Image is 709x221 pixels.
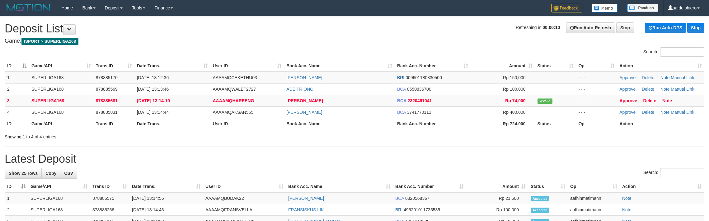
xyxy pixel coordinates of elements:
[286,87,313,92] a: ADE TRIONO
[45,171,56,176] span: Copy
[395,60,471,72] th: Bank Acc. Number: activate to sort column ascending
[41,168,60,179] a: Copy
[5,118,29,129] th: ID
[531,208,549,213] span: Accepted
[566,22,615,33] a: Run Auto-Refresh
[129,181,203,192] th: Date Trans.: activate to sort column ascending
[642,110,654,115] a: Delete
[645,23,686,33] a: Run Auto-DPS
[286,98,323,103] a: [PERSON_NAME]
[592,4,618,12] img: Button%20Memo.svg
[503,87,525,92] span: Rp 100,000
[576,106,617,118] td: - - -
[96,98,118,103] span: 878885681
[660,47,704,57] input: Search:
[213,75,257,80] span: AAAAMQCEKETHU03
[5,204,28,216] td: 2
[29,60,93,72] th: Game/API: activate to sort column ascending
[642,87,654,92] a: Delete
[5,72,29,84] td: 1
[286,75,322,80] a: [PERSON_NAME]
[129,204,203,216] td: [DATE] 13:14:43
[622,196,632,201] a: Note
[210,118,284,129] th: User ID
[5,168,42,179] a: Show 25 rows
[576,118,617,129] th: Op
[395,196,404,201] span: BCA
[137,110,169,115] span: [DATE] 13:14:44
[93,118,134,129] th: Trans ID
[404,207,440,212] span: Copy 496201011735535 to clipboard
[5,60,29,72] th: ID: activate to sort column descending
[466,181,528,192] th: Amount: activate to sort column ascending
[397,75,404,80] span: BRI
[213,110,253,115] span: AAAAMQAKSAN555
[617,118,704,129] th: Action
[64,171,73,176] span: CSV
[90,192,129,204] td: 878885575
[5,153,704,165] h1: Latest Deposit
[28,204,90,216] td: SUPERLIGA168
[393,181,466,192] th: Bank Acc. Number: activate to sort column ascending
[660,110,670,115] a: Note
[466,204,528,216] td: Rp 100,000
[407,87,431,92] span: Copy 0550836700 to clipboard
[213,87,256,92] span: AAAAMQWALET2727
[576,72,617,84] td: - - -
[687,23,704,33] a: Stop
[643,47,704,57] label: Search:
[535,60,576,72] th: Status: activate to sort column ascending
[397,87,406,92] span: BCA
[616,22,634,33] a: Stop
[210,60,284,72] th: User ID: activate to sort column ascending
[619,110,636,115] a: Approve
[29,95,93,106] td: SUPERLIGA168
[286,181,393,192] th: Bank Acc. Name: activate to sort column ascending
[284,118,395,129] th: Bank Acc. Name
[137,87,169,92] span: [DATE] 13:13:46
[60,168,77,179] a: CSV
[9,171,38,176] span: Show 25 rows
[627,4,658,12] img: panduan.png
[405,196,430,201] span: Copy 8320568367 to clipboard
[5,22,704,35] h1: Deposit List
[5,83,29,95] td: 2
[203,204,286,216] td: AAAAMQFRANSVELLA
[568,204,620,216] td: aafhinmatimann
[619,75,636,80] a: Approve
[542,25,560,30] strong: 00:00:10
[213,98,254,103] span: AAAAMQHAREENG
[642,75,654,80] a: Delete
[551,4,582,12] img: Feedback.jpg
[397,98,406,103] span: BCA
[568,181,620,192] th: Op: activate to sort column ascending
[29,72,93,84] td: SUPERLIGA168
[528,181,568,192] th: Status: activate to sort column ascending
[503,110,525,115] span: Rp 400,000
[568,192,620,204] td: aafhinmatimann
[129,192,203,204] td: [DATE] 13:14:56
[620,181,704,192] th: Action: activate to sort column ascending
[5,181,28,192] th: ID: activate to sort column descending
[5,106,29,118] td: 4
[407,110,431,115] span: Copy 3741770111 to clipboard
[397,110,406,115] span: BCA
[96,75,118,80] span: 878885170
[284,60,395,72] th: Bank Acc. Name: activate to sort column ascending
[137,98,170,103] span: [DATE] 13:14:10
[29,106,93,118] td: SUPERLIGA168
[622,207,632,212] a: Note
[643,98,656,103] a: Delete
[29,118,93,129] th: Game/API
[503,75,525,80] span: Rp 150,000
[471,60,535,72] th: Amount: activate to sort column ascending
[671,75,694,80] a: Manual Link
[134,118,210,129] th: Date Trans.
[288,207,324,212] a: FRANSISKUS LIK
[288,196,324,201] a: [PERSON_NAME]
[96,110,118,115] span: 878885831
[137,75,169,80] span: [DATE] 13:12:36
[535,118,576,129] th: Status
[395,118,471,129] th: Bank Acc. Number
[660,87,670,92] a: Note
